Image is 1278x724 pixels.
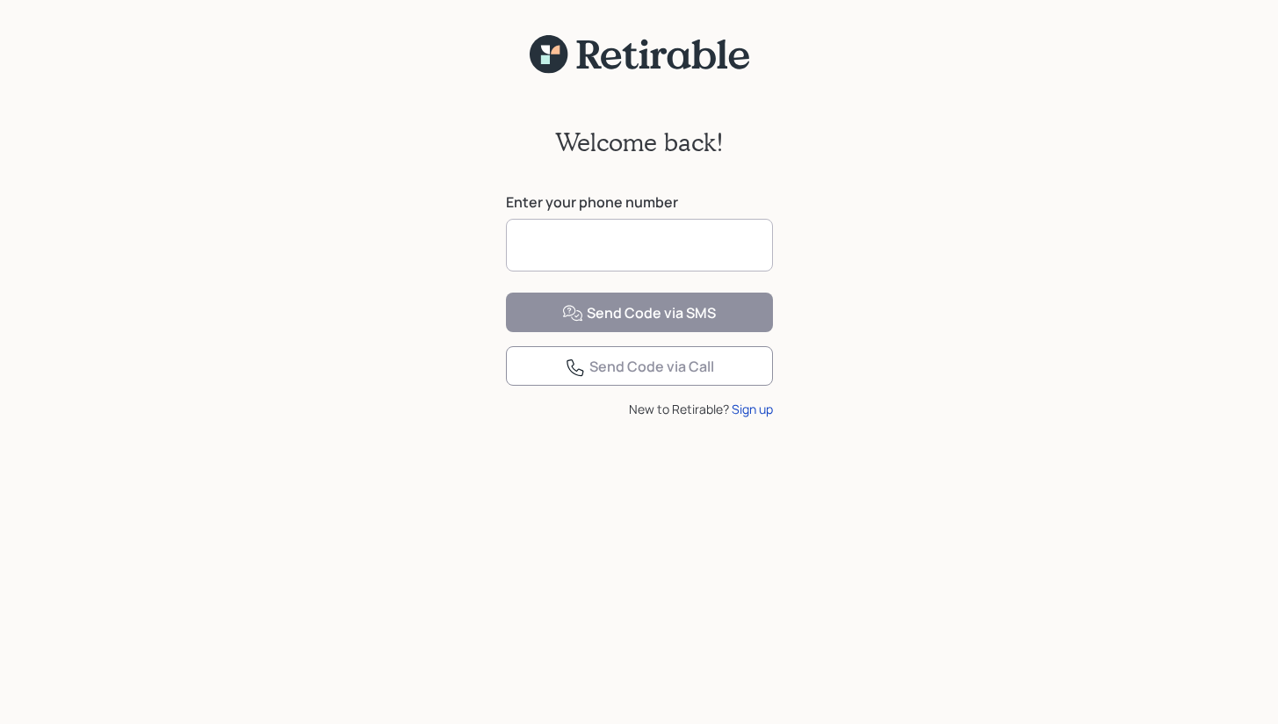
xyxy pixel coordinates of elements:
div: Sign up [732,400,773,418]
h2: Welcome back! [555,127,724,157]
div: Send Code via SMS [562,303,716,324]
label: Enter your phone number [506,192,773,212]
button: Send Code via Call [506,346,773,386]
div: New to Retirable? [506,400,773,418]
button: Send Code via SMS [506,293,773,332]
div: Send Code via Call [565,357,714,378]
